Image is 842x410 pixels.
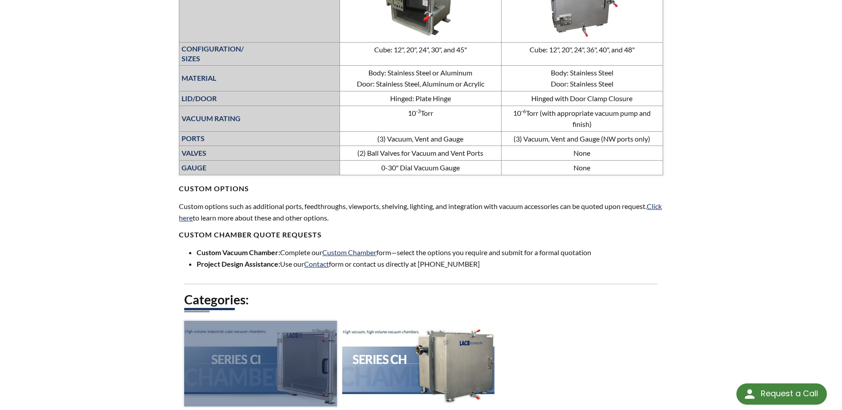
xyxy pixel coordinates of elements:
[416,108,421,114] sup: -3
[179,146,340,161] th: VALVES
[179,230,663,240] h4: Custom chamber QUOTe requests
[179,202,662,222] a: Click here
[501,161,663,175] td: None
[340,131,502,146] td: (3) Vacuum, Vent and Gauge
[501,131,663,146] td: (3) Vacuum, Vent and Gauge (NW ports only)
[501,43,663,66] td: Cube: 12", 20", 24", 36", 40", and 48"
[501,91,663,106] td: Hinged with Door Clamp Closure
[322,248,376,256] a: Custom Chamber
[179,106,340,131] th: VACUUM RATING
[197,247,663,258] li: Complete our form—select the options you require and submit for a formal quotation
[521,108,526,114] sup: -6
[340,91,502,106] td: Hinged: Plate Hinge
[184,292,657,308] h2: Categories:
[179,161,340,175] th: GAUGE
[501,146,663,161] td: None
[340,106,502,131] td: 10 Torr
[340,43,502,66] td: Cube: 12", 20", 24", 30", and 45"
[743,387,757,401] img: round button
[501,106,663,131] td: 10 Torr (with appropriate vacuum pump and finish)
[304,260,329,268] a: Contact
[179,43,340,66] th: CONFIGURATION/ SIZES
[179,91,340,106] th: LID/DOOR
[197,248,280,256] strong: Custom Vacuum Chamber:
[179,175,663,194] h4: CUSTOM OPTIONS
[761,383,818,404] div: Request a Call
[179,201,663,223] p: Custom options such as additional ports, feedthroughs, viewports, shelving, lighting, and integra...
[197,260,280,268] strong: Project Design Assistance:
[736,383,827,405] div: Request a Call
[340,161,502,175] td: 0-30" Dial Vacuum Gauge
[340,146,502,161] td: (2) Ball Valves for Vacuum and Vent Ports
[197,258,663,270] li: Use our form or contact us directly at [PHONE_NUMBER]
[340,65,502,91] td: Body: Stainless Steel or Aluminum Door: Stainless Steel, Aluminum or Acrylic
[179,131,340,146] th: PORTS
[179,65,340,91] th: MATERIAL
[501,65,663,91] td: Body: Stainless Steel Door: Stainless Steel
